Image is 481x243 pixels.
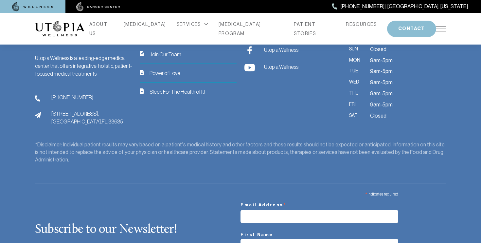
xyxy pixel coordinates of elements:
img: phone [35,95,40,102]
img: icon-hamburger [436,26,446,31]
span: 9am-5pm [370,101,393,109]
img: address [35,112,41,118]
a: [MEDICAL_DATA] PROGRAM [219,20,284,38]
a: RESOURCES [346,20,377,29]
span: Join Our Team [150,50,181,58]
span: Wed [349,78,362,87]
img: cancer center [76,2,120,11]
button: CONTACT [387,21,436,37]
a: iconPower of Love [140,69,237,77]
img: wellness [12,2,53,11]
span: 9am-5pm [370,67,393,76]
span: Thu [349,89,362,98]
a: PATIENT STORIES [294,20,335,38]
div: Utopia Wellness is a leading-edge medical center that offers integrative, holistic, patient-focus... [35,54,132,78]
a: iconJoin Our Team [140,50,237,58]
img: logo [35,21,84,37]
span: Sun [349,45,362,54]
span: Fri [349,101,362,109]
span: [PHONE_NUMBER] | [GEOGRAPHIC_DATA], [US_STATE] [341,2,468,11]
label: Email Address [240,198,398,210]
img: Utopia Wellness [244,64,255,72]
span: Utopia Wellness [264,46,298,54]
a: Utopia Wellness Utopia Wellness [244,45,336,55]
span: Closed [370,45,386,54]
h2: Subscribe to our Newsletter! [35,223,240,237]
label: First Name [240,231,398,239]
span: Power of Love [150,69,180,77]
span: 9am-5pm [370,89,393,98]
img: icon [140,88,144,94]
span: Utopia Wellness [264,63,298,71]
a: [MEDICAL_DATA] [124,20,166,29]
div: *Disclaimer: Individual patient results may vary based on a patient’s medical history and other f... [35,141,446,164]
a: iconSleep For The Health of It! [140,88,237,96]
a: phone[PHONE_NUMBER] [35,93,132,102]
span: Sleep For The Health of It! [150,88,205,96]
span: Sat [349,112,362,120]
img: icon [140,70,144,75]
span: Mon [349,56,362,65]
div: indicates required [240,189,398,198]
img: icon [140,51,144,56]
span: Closed [370,112,386,120]
span: 9am-5pm [370,56,393,65]
span: Tue [349,67,362,76]
img: Utopia Wellness [244,46,255,54]
div: SERVICES [177,20,208,29]
a: ABOUT US [89,20,113,38]
a: [PHONE_NUMBER] | [GEOGRAPHIC_DATA], [US_STATE] [332,2,468,11]
a: Utopia Wellness Utopia Wellness [244,62,336,72]
span: [STREET_ADDRESS], [GEOGRAPHIC_DATA], FL, 33635 [51,110,123,125]
a: address[STREET_ADDRESS],[GEOGRAPHIC_DATA],FL,33635 [35,110,132,125]
span: [PHONE_NUMBER] [51,93,93,101]
span: 9am-5pm [370,78,393,87]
